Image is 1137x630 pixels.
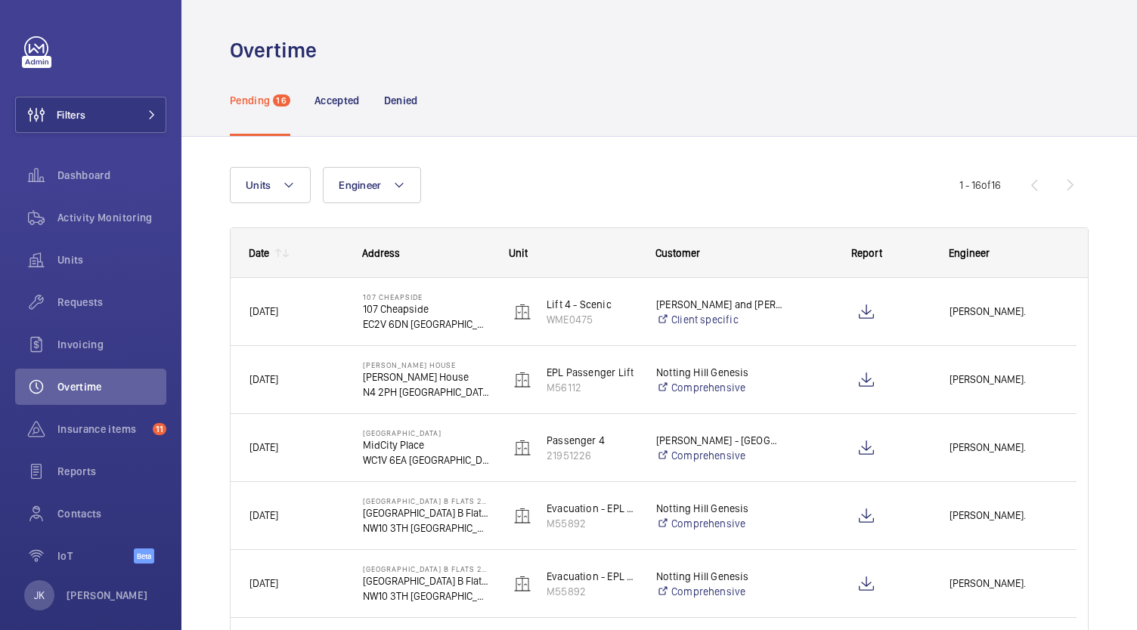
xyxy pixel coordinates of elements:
span: Activity Monitoring [57,210,166,225]
a: Comprehensive [656,584,783,599]
p: WME0475 [547,312,637,327]
p: [GEOGRAPHIC_DATA] B Flats 22-44 [363,573,490,588]
button: Filters [15,97,166,133]
p: Notting Hill Genesis [656,501,783,516]
p: NW10 3TH [GEOGRAPHIC_DATA] [363,588,490,604]
p: [PERSON_NAME] House [363,369,490,384]
img: elevator.svg [513,575,531,593]
p: Denied [384,93,418,108]
p: Lift 4 - Scenic [547,297,637,312]
span: Units [57,252,166,267]
button: Units [230,167,311,203]
button: Engineer [323,167,421,203]
p: 107 Cheapside [363,301,490,317]
span: [DATE] [249,509,278,521]
span: Insurance items [57,422,147,437]
p: Notting Hill Genesis [656,569,783,584]
p: MidCity Place [363,437,490,452]
a: Comprehensive [656,448,783,463]
span: Address [362,247,400,259]
span: [DATE] [249,577,278,589]
a: Comprehensive [656,380,783,395]
p: [PERSON_NAME] House [363,360,490,369]
a: Client specific [656,312,783,327]
div: Date [249,247,269,259]
p: M55892 [547,516,637,531]
span: Beta [134,548,154,564]
p: Evacuation - EPL No 2 Flats 22-44 Block B [547,501,637,516]
p: [PERSON_NAME] - [GEOGRAPHIC_DATA] [656,433,783,448]
p: Accepted [314,93,360,108]
a: Comprehensive [656,516,783,531]
p: EPL Passenger Lift [547,365,637,380]
span: [PERSON_NAME]. [950,575,1058,592]
span: Report [851,247,882,259]
span: Engineer [949,247,990,259]
span: Unit [509,247,528,259]
span: 16 [273,94,290,107]
img: elevator.svg [513,507,531,525]
p: Pending [230,93,270,108]
span: Requests [57,295,166,310]
span: Engineer [339,179,381,191]
p: 107 Cheapside [363,292,490,301]
span: Overtime [57,379,166,394]
span: of [981,179,991,191]
p: [GEOGRAPHIC_DATA] B Flats 22-44 - High Risk Building [363,496,490,505]
span: [DATE] [249,373,278,385]
p: WC1V 6EA [GEOGRAPHIC_DATA] [363,452,490,468]
span: Units [246,179,271,191]
h1: Overtime [230,36,326,64]
span: Invoicing [57,337,166,352]
span: 1 - 16 16 [959,180,1001,190]
p: JK [34,588,45,603]
img: elevator.svg [513,439,531,457]
p: [PERSON_NAME] [67,588,148,603]
span: 11 [153,423,166,435]
p: M55892 [547,584,637,599]
span: [PERSON_NAME]. [950,439,1058,456]
p: Evacuation - EPL No 2 Flats 22-44 Block B [547,569,637,584]
img: elevator.svg [513,371,531,389]
p: Notting Hill Genesis [656,365,783,380]
span: Dashboard [57,168,166,183]
img: elevator.svg [513,303,531,321]
p: 21951226 [547,448,637,463]
span: [PERSON_NAME]. [950,507,1058,524]
span: [PERSON_NAME]. [950,371,1058,388]
p: N4 2PH [GEOGRAPHIC_DATA] [363,384,490,400]
span: [PERSON_NAME]. [950,303,1058,320]
p: NW10 3TH [GEOGRAPHIC_DATA] [363,520,490,536]
span: [DATE] [249,305,278,317]
p: [GEOGRAPHIC_DATA] [363,428,490,437]
span: Contacts [57,506,166,521]
p: [PERSON_NAME] and [PERSON_NAME] 107 Cheapside [656,297,783,312]
span: Customer [655,247,700,259]
span: [DATE] [249,441,278,453]
span: Reports [57,464,166,479]
p: Passenger 4 [547,433,637,448]
p: [GEOGRAPHIC_DATA] B Flats 22-44 - High Risk Building [363,564,490,573]
span: Filters [57,107,85,122]
p: M56112 [547,380,637,395]
span: IoT [57,548,134,564]
p: [GEOGRAPHIC_DATA] B Flats 22-44 [363,505,490,520]
p: EC2V 6DN [GEOGRAPHIC_DATA] [363,317,490,332]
